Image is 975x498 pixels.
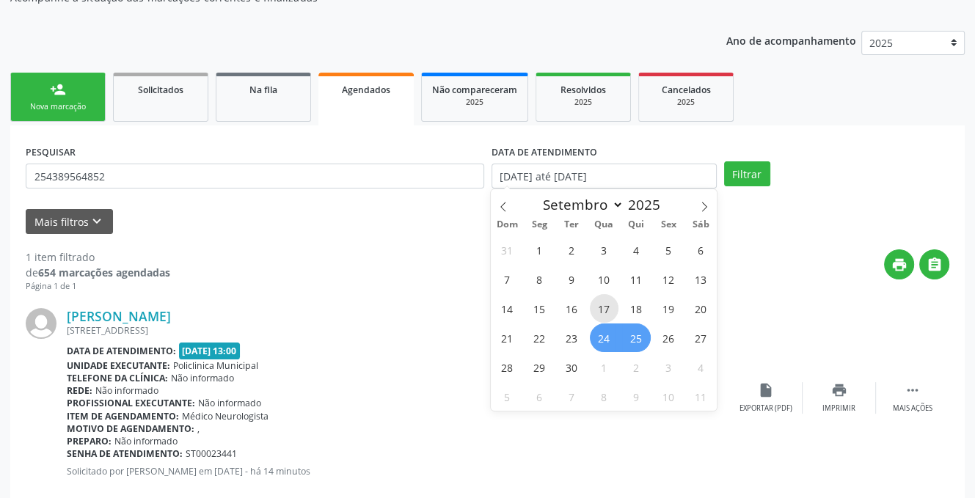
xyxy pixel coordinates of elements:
label: DATA DE ATENDIMENTO [492,141,597,164]
span: Agosto 31, 2025 [493,235,522,264]
div: Exportar (PDF) [740,403,792,414]
span: Setembro 28, 2025 [493,353,522,381]
span: Setembro 14, 2025 [493,294,522,323]
span: Outubro 5, 2025 [493,382,522,411]
span: Sáb [684,220,717,230]
span: Sex [652,220,684,230]
div: Imprimir [822,403,855,414]
button: Mais filtroskeyboard_arrow_down [26,209,113,235]
div: 2025 [547,97,620,108]
i:  [905,382,921,398]
span: Setembro 1, 2025 [525,235,554,264]
span: Não compareceram [432,84,517,96]
span: Setembro 21, 2025 [493,323,522,352]
span: Na fila [249,84,277,96]
div: de [26,265,170,280]
span: Setembro 13, 2025 [687,265,715,293]
div: Nova marcação [21,101,95,112]
i:  [927,257,943,273]
span: Seg [523,220,555,230]
b: Telefone da clínica: [67,372,168,384]
b: Rede: [67,384,92,397]
i: print [831,382,847,398]
span: Outubro 10, 2025 [654,382,683,411]
div: person_add [50,81,66,98]
span: Outubro 6, 2025 [525,382,554,411]
span: Setembro 9, 2025 [558,265,586,293]
i: insert_drive_file [758,382,774,398]
label: PESQUISAR [26,141,76,164]
span: Não informado [114,435,178,447]
span: Outubro 9, 2025 [622,382,651,411]
span: Cancelados [662,84,711,96]
span: Setembro 6, 2025 [687,235,715,264]
i: print [891,257,908,273]
span: Setembro 24, 2025 [590,323,618,352]
span: Setembro 15, 2025 [525,294,554,323]
span: Qui [620,220,652,230]
span: Dom [491,220,523,230]
b: Profissional executante: [67,397,195,409]
b: Motivo de agendamento: [67,422,194,435]
b: Data de atendimento: [67,345,176,357]
b: Senha de atendimento: [67,447,183,460]
span: Setembro 26, 2025 [654,323,683,352]
strong: 654 marcações agendadas [38,266,170,279]
span: Outubro 3, 2025 [654,353,683,381]
span: Qua [588,220,620,230]
span: Outubro 7, 2025 [558,382,586,411]
span: Resolvidos [560,84,606,96]
span: Setembro 16, 2025 [558,294,586,323]
span: Setembro 22, 2025 [525,323,554,352]
span: Setembro 29, 2025 [525,353,554,381]
button: Filtrar [724,161,770,186]
span: Agendados [342,84,390,96]
span: Setembro 10, 2025 [590,265,618,293]
span: Outubro 8, 2025 [590,382,618,411]
span: Setembro 19, 2025 [654,294,683,323]
span: Outubro 4, 2025 [687,353,715,381]
input: Selecione um intervalo [492,164,717,188]
input: Nome, CNS [26,164,484,188]
div: Página 1 de 1 [26,280,170,293]
p: Solicitado por [PERSON_NAME] em [DATE] - há 14 minutos [67,465,729,477]
b: Item de agendamento: [67,410,179,422]
span: , [197,422,200,435]
div: Mais ações [893,403,932,414]
p: Ano de acompanhamento [726,31,856,49]
span: Ter [555,220,588,230]
a: [PERSON_NAME] [67,308,171,324]
span: Setembro 25, 2025 [622,323,651,352]
div: [STREET_ADDRESS] [67,324,729,337]
div: 2025 [649,97,723,108]
span: Setembro 4, 2025 [622,235,651,264]
span: Setembro 30, 2025 [558,353,586,381]
span: Setembro 27, 2025 [687,323,715,352]
span: Outubro 2, 2025 [622,353,651,381]
div: 1 item filtrado [26,249,170,265]
span: Setembro 5, 2025 [654,235,683,264]
span: Médico Neurologista [182,410,269,422]
span: Policlinica Municipal [173,359,258,372]
input: Year [624,195,672,214]
span: Não informado [198,397,261,409]
span: Não informado [171,372,234,384]
div: 2025 [432,97,517,108]
span: Setembro 20, 2025 [687,294,715,323]
span: Setembro 11, 2025 [622,265,651,293]
span: ST00023441 [186,447,237,460]
button:  [919,249,949,279]
span: Setembro 23, 2025 [558,323,586,352]
select: Month [536,194,624,215]
span: Setembro 7, 2025 [493,265,522,293]
img: img [26,308,56,339]
span: Setembro 2, 2025 [558,235,586,264]
span: Outubro 1, 2025 [590,353,618,381]
span: [DATE] 13:00 [179,343,241,359]
span: Setembro 3, 2025 [590,235,618,264]
span: Setembro 18, 2025 [622,294,651,323]
span: Não informado [95,384,158,397]
span: Setembro 12, 2025 [654,265,683,293]
span: Solicitados [138,84,183,96]
b: Unidade executante: [67,359,170,372]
